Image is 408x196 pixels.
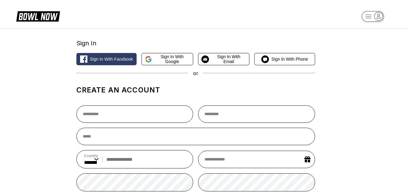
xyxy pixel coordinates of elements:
button: Sign in with Google [142,53,193,65]
span: Sign in with Email [211,54,246,64]
button: Sign in with Facebook [76,53,137,65]
button: Sign in with Phone [254,53,315,65]
h1: Create an account [76,86,315,94]
span: Sign in with Facebook [90,57,133,62]
div: or [76,70,315,76]
span: Sign in with Phone [271,57,308,62]
label: Country [84,153,99,158]
button: Sign in with Email [198,53,250,65]
span: Sign in with Google [154,54,189,64]
div: Sign In [76,40,315,47]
